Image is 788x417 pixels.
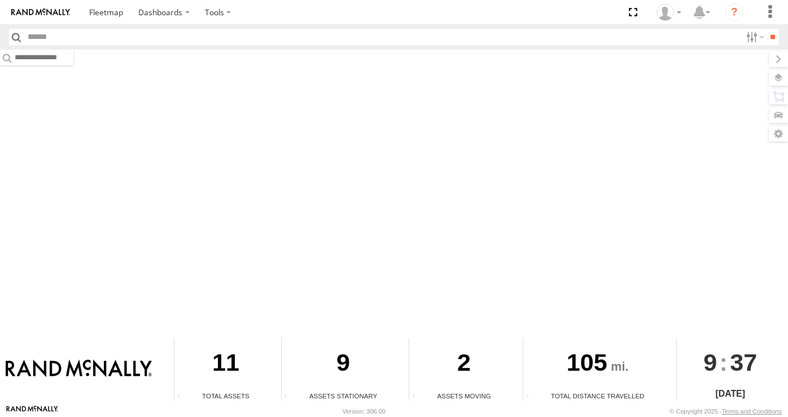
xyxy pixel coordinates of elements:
[174,391,277,401] div: Total Assets
[174,392,191,401] div: Total number of Enabled Assets
[677,338,784,387] div: :
[6,406,58,417] a: Visit our Website
[409,338,518,391] div: 2
[742,29,766,45] label: Search Filter Options
[409,392,426,401] div: Total number of assets current in transit.
[725,3,743,21] i: ?
[409,391,518,401] div: Assets Moving
[343,408,386,415] div: Version: 306.00
[703,338,717,387] span: 9
[523,392,540,401] div: Total distance travelled by all assets within specified date range and applied filters
[677,387,784,401] div: [DATE]
[282,338,405,391] div: 9
[282,392,299,401] div: Total number of assets current stationary.
[6,359,152,379] img: Rand McNally
[282,391,405,401] div: Assets Stationary
[722,408,782,415] a: Terms and Conditions
[653,4,685,21] div: Valeo Dash
[669,408,782,415] div: © Copyright 2025 -
[11,8,70,16] img: rand-logo.svg
[523,338,672,391] div: 105
[174,338,277,391] div: 11
[523,391,672,401] div: Total Distance Travelled
[769,126,788,142] label: Map Settings
[730,338,757,387] span: 37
